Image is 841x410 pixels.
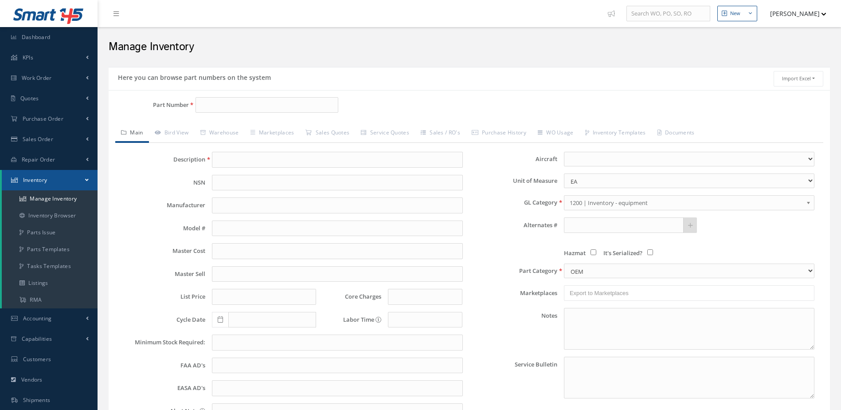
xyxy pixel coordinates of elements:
button: Import Excel [774,71,823,87]
a: WO Usage [532,124,579,143]
label: Marketplaces [469,290,557,296]
label: Unit of Measure [469,177,557,184]
a: Manage Inventory [2,190,98,207]
a: Documents [652,124,700,143]
span: Hazmat [564,249,586,257]
span: Capabilities [22,335,52,343]
span: Vendors [21,376,43,383]
a: Inventory [2,170,98,190]
a: Sales / RO's [415,124,466,143]
span: Work Order [22,74,52,82]
label: List Price [117,293,205,300]
a: Bird View [149,124,195,143]
a: RMA [2,292,98,308]
label: Part Number [109,102,189,108]
span: KPIs [23,54,33,61]
span: Sales Order [23,135,53,143]
label: NSN [117,179,205,186]
label: Master Cost [117,248,205,254]
button: [PERSON_NAME] [762,5,826,22]
label: EASA AD's [117,385,205,391]
a: Service Quotes [355,124,415,143]
label: Master Sell [117,271,205,277]
a: Parts Issue [2,224,98,241]
label: Manufacturer [117,202,205,209]
label: Part Category [469,268,557,274]
label: Alternates # [469,222,557,229]
a: Purchase History [466,124,532,143]
label: Notes [469,308,557,350]
label: Model # [117,225,205,232]
a: Main [115,124,149,143]
div: New [730,10,740,17]
span: Inventory [23,176,47,184]
label: Minimum Stock Required: [117,339,205,346]
label: Aircraft [469,156,557,162]
textarea: Notes [564,308,814,350]
span: Shipments [23,396,51,404]
span: Accounting [23,315,52,322]
label: GL Category [469,199,557,206]
h2: Manage Inventory [109,40,830,54]
a: Inventory Browser [2,207,98,224]
a: Sales Quotes [300,124,355,143]
a: Listings [2,275,98,292]
a: Marketplaces [245,124,300,143]
span: It's Serialized? [603,249,642,257]
span: Dashboard [22,33,51,41]
a: Warehouse [195,124,245,143]
a: Tasks Templates [2,258,98,275]
button: New [717,6,757,21]
h5: Here you can browse part numbers on the system [115,71,271,82]
a: Inventory Templates [579,124,652,143]
input: Search WO, PO, SO, RO [626,6,710,22]
span: Customers [23,355,51,363]
label: FAA AD's [117,362,205,369]
label: Service Bulletin [469,357,557,398]
label: Labor Time [323,316,381,323]
label: Description [117,156,205,163]
span: 1200 | Inventory - equipment [570,197,803,208]
label: Cycle Date [117,316,205,323]
input: Hazmat [591,249,596,255]
span: Repair Order [22,156,55,163]
span: Quotes [20,95,39,102]
a: Parts Templates [2,241,98,258]
input: It's Serialized? [647,249,653,255]
span: Purchase Order [23,115,63,122]
label: Core Charges [323,293,381,300]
